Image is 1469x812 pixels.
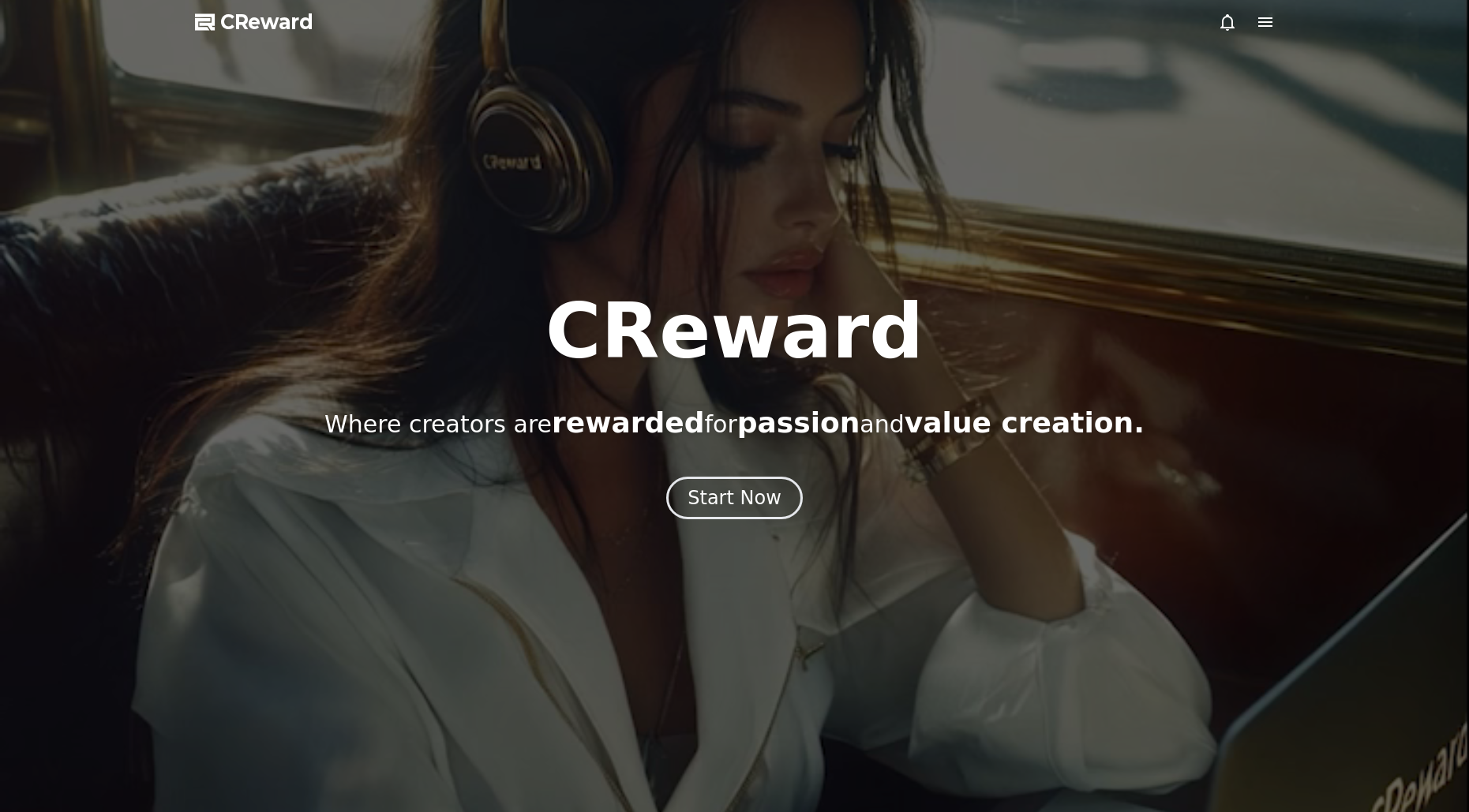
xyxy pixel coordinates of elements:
[545,294,924,369] h1: CReward
[552,406,704,439] span: rewarded
[195,9,313,35] a: CReward
[220,9,313,35] span: CReward
[666,492,803,507] a: Start Now
[324,407,1145,439] p: Where creators are for and
[737,406,860,439] span: passion
[905,406,1145,439] span: value creation.
[688,485,781,511] div: Start Now
[666,477,803,519] button: Start Now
